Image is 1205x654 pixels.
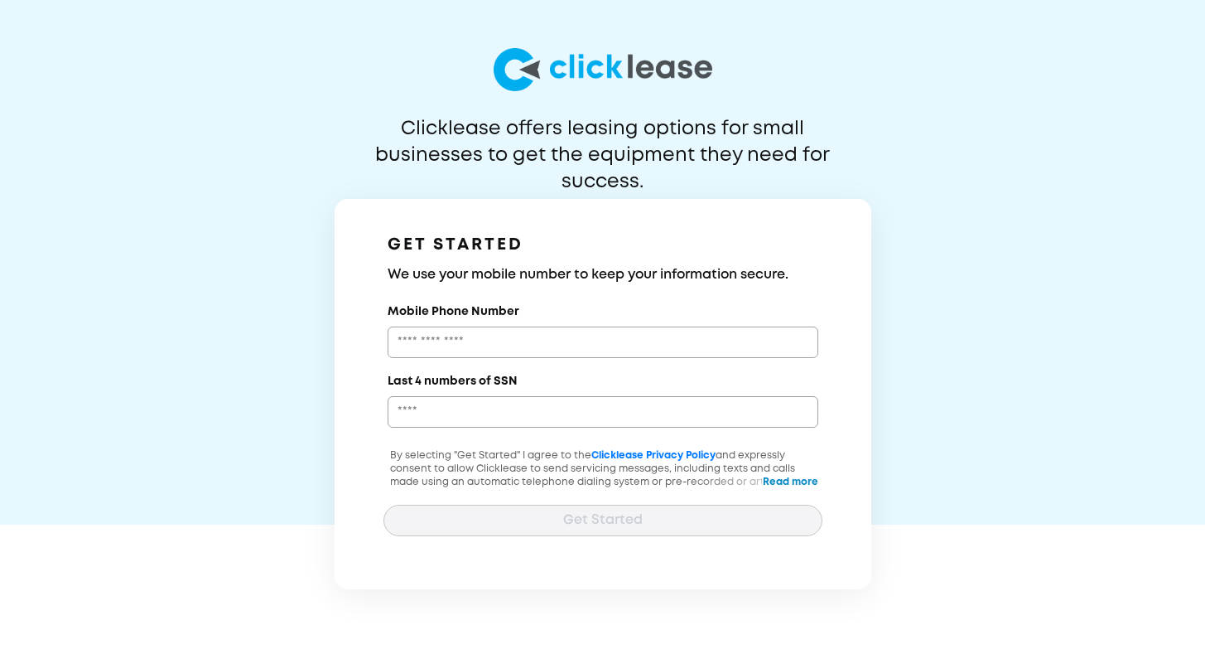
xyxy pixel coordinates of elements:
h1: GET STARTED [388,232,818,259]
a: Clicklease Privacy Policy [591,451,716,460]
label: Mobile Phone Number [388,303,519,320]
img: logo-larg [494,48,712,91]
h3: We use your mobile number to keep your information secure. [388,265,818,285]
button: Get Started [383,505,822,536]
label: Last 4 numbers of SSN [388,373,518,390]
p: By selecting "Get Started" I agree to the and expressly consent to allow Clicklease to send servi... [383,449,822,529]
p: Clicklease offers leasing options for small businesses to get the equipment they need for success. [335,116,870,169]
